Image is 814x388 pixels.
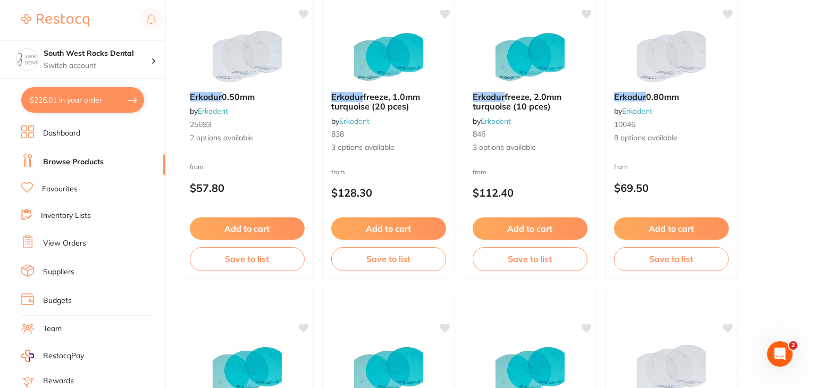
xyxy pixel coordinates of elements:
img: Erkodur freeze, 1.0mm turquoise (20 pces) [354,30,423,83]
a: Rewards [43,376,74,386]
span: from [614,163,628,171]
span: by [331,116,370,126]
span: 3 options available [473,142,588,153]
a: Restocq Logo [21,8,89,32]
a: Inventory Lists [41,210,91,221]
span: freeze, 2.0mm turquoise (10 pces) [473,91,561,112]
span: 10046 [614,120,635,129]
span: 0.50mm [222,91,255,102]
img: South West Rocks Dental [16,49,38,70]
span: by [190,106,228,116]
span: from [190,163,204,171]
span: 2 options available [190,133,305,144]
span: freeze, 1.0mm turquoise (20 pces) [331,91,420,112]
span: by [614,106,652,116]
button: Save to list [331,247,446,271]
em: Erkodur [190,91,222,102]
img: RestocqPay [21,350,34,362]
b: Erkodur 0.80mm [614,92,729,102]
a: Budgets [43,296,72,306]
a: Team [43,324,62,334]
a: Suppliers [43,267,74,277]
button: $226.01 in your order [21,87,144,113]
p: $69.50 [614,182,729,194]
em: Erkodur [331,91,363,102]
button: Save to list [473,247,588,271]
em: Erkodur [473,91,505,102]
em: Erkodur [614,91,646,102]
span: 8 options available [614,133,729,144]
p: $128.30 [331,187,446,199]
a: RestocqPay [21,350,84,362]
a: View Orders [43,238,86,249]
img: Restocq Logo [21,14,89,27]
b: Erkodur freeze, 2.0mm turquoise (10 pces) [473,92,588,112]
iframe: Intercom live chat [767,341,793,367]
span: from [331,168,345,176]
span: 3 options available [331,142,446,153]
span: by [473,116,511,126]
a: Dashboard [43,128,80,139]
button: Add to cart [473,217,588,240]
span: 838 [331,129,344,139]
img: Erkodur 0.80mm [637,30,706,83]
a: Erkodent [198,106,228,116]
a: Browse Products [43,157,104,167]
span: 2 [789,341,798,350]
img: Erkodur freeze, 2.0mm turquoise (10 pces) [496,30,565,83]
span: 0.80mm [646,91,679,102]
h4: South West Rocks Dental [44,48,151,59]
button: Add to cart [614,217,729,240]
a: Erkodent [481,116,511,126]
span: 25693 [190,120,211,129]
img: Erkodur 0.50mm [213,30,282,83]
b: Erkodur freeze, 1.0mm turquoise (20 pces) [331,92,446,112]
span: from [473,168,486,176]
button: Save to list [190,247,305,271]
p: Switch account [44,61,151,71]
button: Save to list [614,247,729,271]
p: $57.80 [190,182,305,194]
a: Erkodent [622,106,652,116]
span: RestocqPay [43,351,84,361]
button: Add to cart [190,217,305,240]
a: Favourites [42,184,78,195]
span: 846 [473,129,485,139]
button: Add to cart [331,217,446,240]
b: Erkodur 0.50mm [190,92,305,102]
p: $112.40 [473,187,588,199]
a: Erkodent [339,116,370,126]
